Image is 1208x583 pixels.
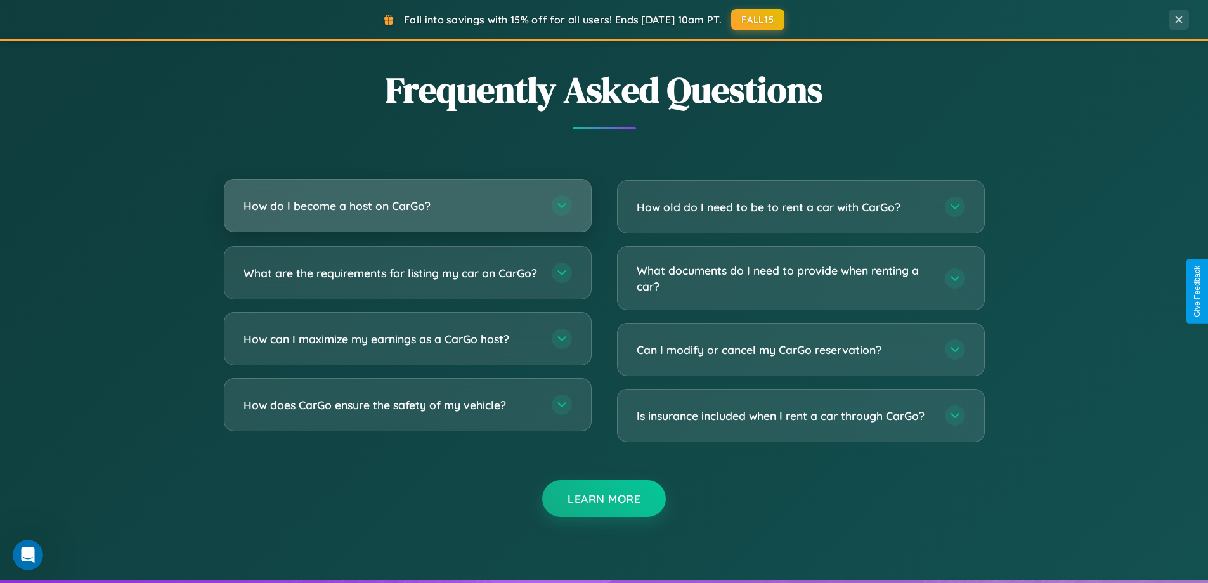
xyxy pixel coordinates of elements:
h3: How can I maximize my earnings as a CarGo host? [244,331,539,347]
h3: What are the requirements for listing my car on CarGo? [244,265,539,281]
button: Learn More [542,480,666,517]
h3: What documents do I need to provide when renting a car? [637,263,932,294]
h3: Is insurance included when I rent a car through CarGo? [637,408,932,424]
div: Give Feedback [1193,266,1202,317]
h3: Can I modify or cancel my CarGo reservation? [637,342,932,358]
span: Fall into savings with 15% off for all users! Ends [DATE] 10am PT. [404,13,722,26]
h3: How does CarGo ensure the safety of my vehicle? [244,397,539,413]
iframe: Intercom live chat [13,540,43,570]
h3: How do I become a host on CarGo? [244,198,539,214]
button: FALL15 [731,9,784,30]
h3: How old do I need to be to rent a car with CarGo? [637,199,932,215]
h2: Frequently Asked Questions [224,65,985,114]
